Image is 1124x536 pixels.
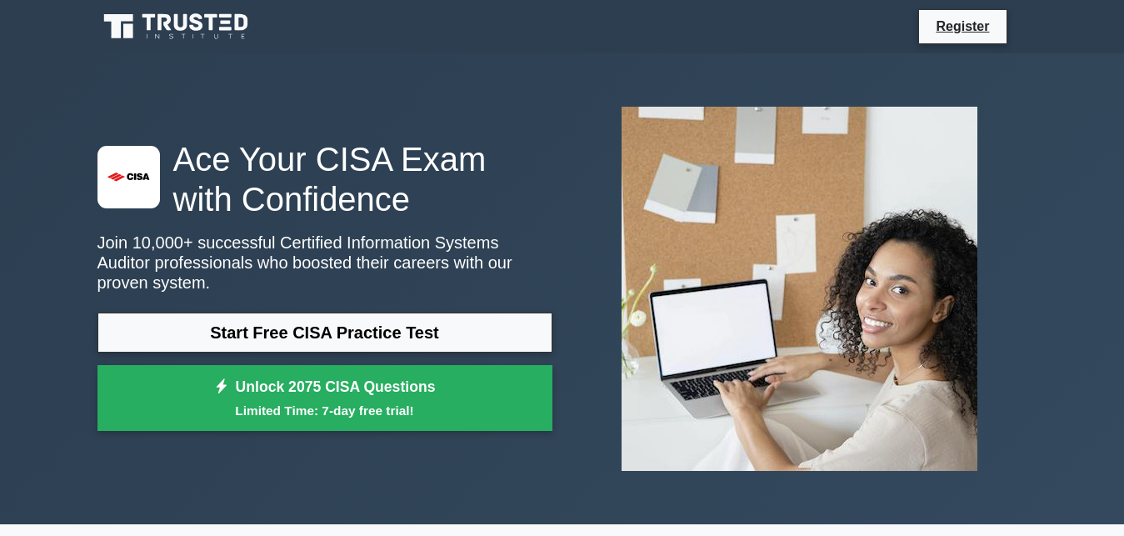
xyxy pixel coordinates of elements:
[118,401,532,420] small: Limited Time: 7-day free trial!
[97,139,552,219] h1: Ace Your CISA Exam with Confidence
[97,365,552,432] a: Unlock 2075 CISA QuestionsLimited Time: 7-day free trial!
[926,16,999,37] a: Register
[97,233,552,293] p: Join 10,000+ successful Certified Information Systems Auditor professionals who boosted their car...
[97,313,552,353] a: Start Free CISA Practice Test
